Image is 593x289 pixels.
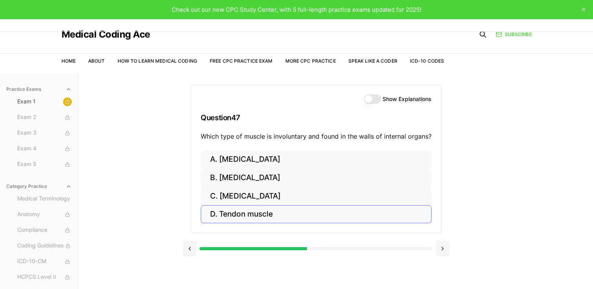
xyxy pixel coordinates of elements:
span: Check out our new CPC Study Center, with 5 full-length practice exams updated for 2025! [172,6,421,13]
button: A. [MEDICAL_DATA] [201,150,432,169]
button: Category Practice [3,180,75,193]
button: Anatomy [14,208,75,221]
a: More CPC Practice [285,58,335,64]
button: Exam 1 [14,96,75,108]
p: Which type of muscle is involuntary and found in the walls of internal organs? [201,132,432,141]
span: Coding Guidelines [17,242,72,250]
button: C. [MEDICAL_DATA] [201,187,432,205]
button: Exam 2 [14,111,75,124]
span: Compliance [17,226,72,235]
button: Medical Terminology [14,193,75,205]
a: How to Learn Medical Coding [118,58,197,64]
a: Home [62,58,76,64]
button: Practice Exams [3,83,75,96]
a: Free CPC Practice Exam [210,58,273,64]
span: Exam 1 [17,98,72,106]
span: ICD-10-CM [17,257,72,266]
button: B. [MEDICAL_DATA] [201,169,432,187]
label: Show Explanations [383,96,432,102]
a: ICD-10 Codes [410,58,444,64]
span: HCPCS Level II [17,273,72,282]
h3: Question 47 [201,106,432,129]
a: Medical Coding Ace [62,30,150,39]
button: Exam 4 [14,143,75,155]
a: Speak Like a Coder [348,58,397,64]
button: HCPCS Level II [14,271,75,284]
a: About [88,58,105,64]
button: Exam 3 [14,127,75,139]
button: D. Tendon muscle [201,205,432,224]
button: ICD-10-CM [14,255,75,268]
button: Compliance [14,224,75,237]
button: Coding Guidelines [14,240,75,252]
button: Exam 5 [14,158,75,171]
span: Medical Terminology [17,195,72,203]
a: Subscribe [496,31,531,38]
span: Exam 4 [17,144,72,153]
span: Exam 2 [17,113,72,122]
button: close [577,3,590,16]
span: Exam 5 [17,160,72,169]
span: Anatomy [17,210,72,219]
span: Exam 3 [17,129,72,137]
